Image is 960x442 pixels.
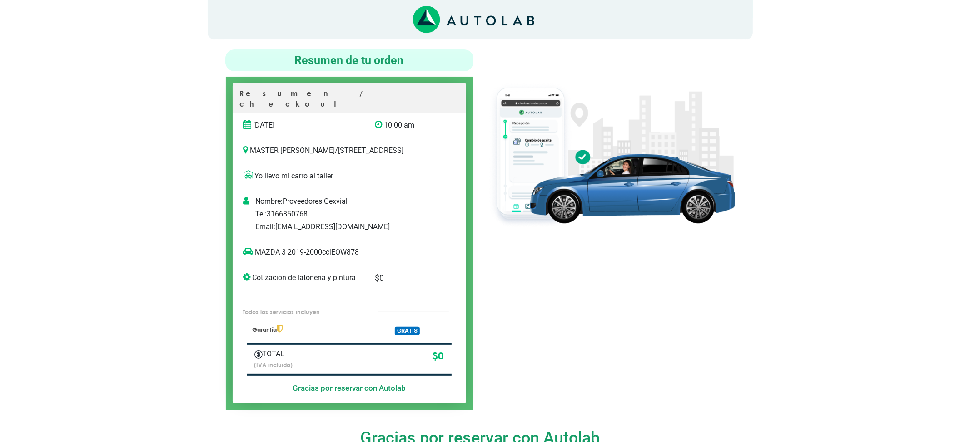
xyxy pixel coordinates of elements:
[255,209,462,220] p: Tel: 3166850768
[229,53,470,68] h4: Resumen de tu orden
[240,88,459,113] p: Resumen / checkout
[252,325,362,334] p: Garantía
[244,247,437,258] p: MAZDA 3 2019-2000cc | EOW878
[254,350,263,359] img: Autobooking-Iconos-23.png
[375,272,436,284] p: $ 0
[247,383,452,393] h5: Gracias por reservar con Autolab
[395,327,420,335] span: GRATIS
[244,120,361,131] p: [DATE]
[339,349,444,364] p: $ 0
[413,15,534,24] a: Link al sitio de autolab
[255,221,462,232] p: Email: [EMAIL_ADDRESS][DOMAIN_NAME]
[254,361,293,368] small: (IVA incluido)
[244,171,455,182] p: Yo llevo mi carro al taller
[375,120,436,131] p: 10:00 am
[244,145,455,156] p: MASTER [PERSON_NAME] / [STREET_ADDRESS]
[243,308,359,316] p: Todos los servicios incluyen
[254,349,326,359] p: TOTAL
[255,196,462,207] p: Nombre: Proveedores Gexvial
[244,272,361,283] p: Cotizacion de latoneria y pintura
